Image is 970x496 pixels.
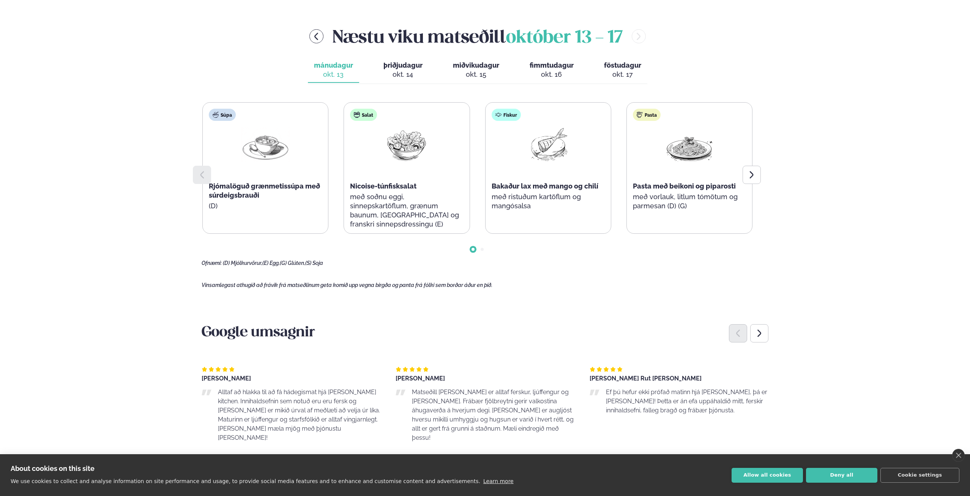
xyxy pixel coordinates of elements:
span: Nicoise-túnfisksalat [350,182,416,190]
span: (S) Soja [305,260,323,266]
h2: Næstu viku matseðill [333,24,623,49]
button: Deny all [806,468,877,483]
span: þriðjudagur [383,61,423,69]
span: Pasta með beikoni og piparosti [633,182,736,190]
span: (G) Glúten, [280,260,305,266]
span: Alltaf að hlakka til að fá hádegismat hjá [PERSON_NAME] kitchen. Innihaldsefnin sem notuð eru eru... [218,388,380,441]
button: föstudagur okt. 17 [598,58,647,83]
img: pasta.svg [637,112,643,118]
span: föstudagur [604,61,641,69]
span: Go to slide 2 [481,248,484,251]
div: Previous slide [729,324,747,342]
img: fish.svg [495,112,502,118]
span: Lestu fleiri umsagnir á [202,454,263,461]
div: [PERSON_NAME] [396,376,574,382]
p: Ef þú hefur ekki prófað matinn hjá [PERSON_NAME], þá er [PERSON_NAME]! Þetta er án efa uppáhaldið... [606,388,768,415]
span: fimmtudagur [530,61,574,69]
a: Learn more [483,478,514,484]
span: (D) Mjólkurvörur, [223,260,262,266]
h3: Google umsagnir [202,324,768,342]
p: með ristuðum kartöflum og mangósalsa [492,192,605,211]
span: (E) Egg, [262,260,280,266]
img: Salad.png [382,127,431,162]
button: þriðjudagur okt. 14 [377,58,429,83]
div: okt. 15 [453,70,499,79]
img: soup.svg [213,112,219,118]
span: Bakaður lax með mango og chilí [492,182,598,190]
div: okt. 17 [604,70,641,79]
button: Cookie settings [880,468,959,483]
div: Salat [350,109,377,121]
div: okt. 13 [314,70,353,79]
div: Fiskur [492,109,521,121]
button: menu-btn-left [309,29,323,43]
img: Soup.png [241,127,290,162]
div: [PERSON_NAME] [202,376,380,382]
span: Matseðill [PERSON_NAME] er alltaf ferskur, ljúffengur og [PERSON_NAME]. Frábær fjölbreytni gerir ... [412,388,574,441]
img: salad.svg [354,112,360,118]
div: Pasta [633,109,661,121]
div: [PERSON_NAME] Rut [PERSON_NAME] [590,376,768,382]
span: Go to slide 1 [472,248,475,251]
div: okt. 14 [383,70,423,79]
p: með vorlauk, litlum tómötum og parmesan (D) (G) [633,192,746,211]
p: We use cookies to collect and analyse information on site performance and usage, to provide socia... [11,478,480,484]
button: mánudagur okt. 13 [308,58,359,83]
span: Rjómalöguð grænmetissúpa með súrdeigsbrauði [209,182,320,199]
div: okt. 16 [530,70,574,79]
button: fimmtudagur okt. 16 [524,58,580,83]
a: close [952,449,965,462]
span: miðvikudagur [453,61,499,69]
span: Ofnæmi: [202,260,222,266]
img: Fish.png [524,127,573,162]
p: með soðnu eggi, sinnepskartöflum, grænum baunum, [GEOGRAPHIC_DATA] og franskri sinnepsdressingu (E) [350,192,463,229]
span: Vinsamlegast athugið að frávik frá matseðlinum geta komið upp vegna birgða og panta frá fólki sem... [202,282,492,288]
div: Súpa [209,109,236,121]
span: október 13 - 17 [506,30,623,46]
p: (D) [209,201,322,211]
button: menu-btn-right [632,29,646,43]
button: miðvikudagur okt. 15 [447,58,505,83]
img: Spagetti.png [665,127,714,162]
button: Allow all cookies [732,468,803,483]
span: mánudagur [314,61,353,69]
div: Next slide [750,324,768,342]
strong: About cookies on this site [11,464,95,472]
